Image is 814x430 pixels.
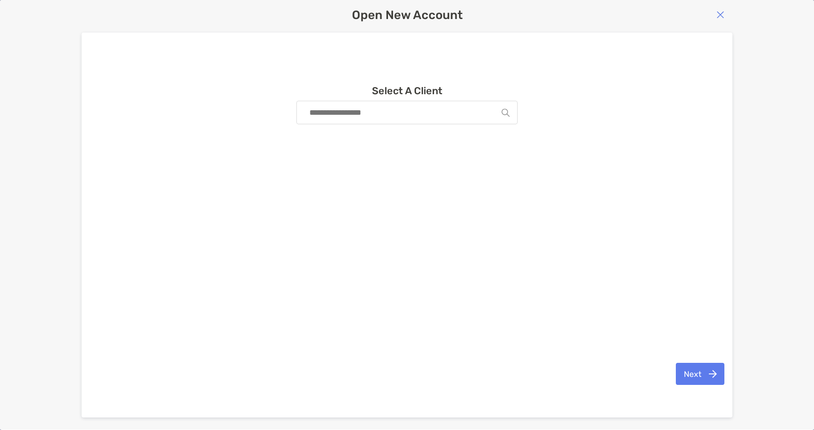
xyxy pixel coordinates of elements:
h3: Select A Client [372,85,443,97]
button: Next [676,363,724,385]
img: button icon [709,370,717,378]
img: close icon [716,11,724,19]
div: Open New Account [82,8,732,22]
img: Search Icon [502,109,510,117]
